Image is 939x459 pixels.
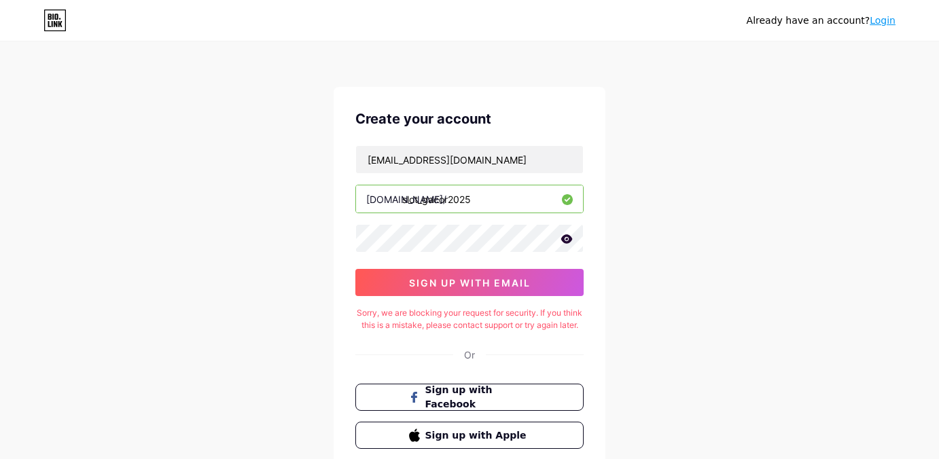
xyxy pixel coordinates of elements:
input: username [356,185,583,213]
a: Login [870,15,896,26]
div: Or [464,348,475,362]
span: sign up with email [409,277,531,289]
input: Email [356,146,583,173]
div: Sorry, we are blocking your request for security. If you think this is a mistake, please contact ... [355,307,584,331]
div: Already have an account? [747,14,896,28]
button: sign up with email [355,269,584,296]
button: Sign up with Facebook [355,384,584,411]
span: Sign up with Facebook [425,383,531,411]
div: Create your account [355,109,584,129]
div: [DOMAIN_NAME]/ [366,192,446,206]
span: Sign up with Apple [425,428,531,443]
button: Sign up with Apple [355,422,584,449]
